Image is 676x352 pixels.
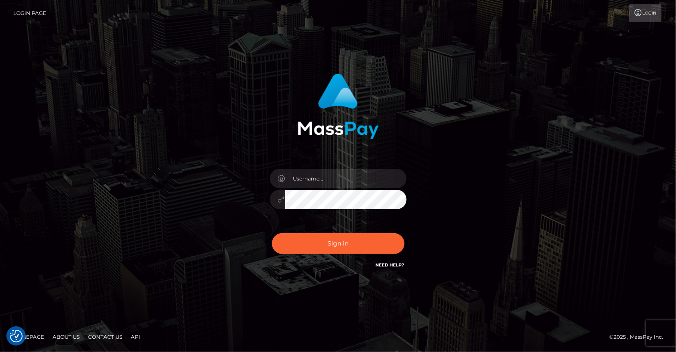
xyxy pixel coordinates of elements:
button: Sign in [272,233,404,254]
a: API [127,330,144,343]
a: Need Help? [376,262,404,268]
a: Login [629,4,661,22]
a: Contact Us [85,330,126,343]
img: Revisit consent button [10,330,23,343]
button: Consent Preferences [10,330,23,343]
a: About Us [49,330,83,343]
input: Username... [285,169,407,188]
a: Login Page [13,4,46,22]
div: © 2025 , MassPay Inc. [609,332,670,342]
a: Homepage [9,330,47,343]
img: MassPay Login [298,74,379,139]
